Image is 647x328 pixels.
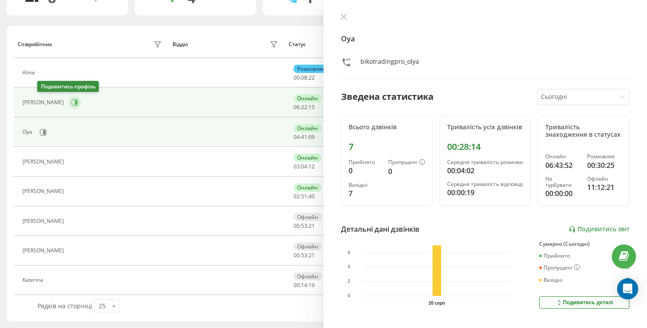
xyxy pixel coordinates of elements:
[22,277,45,283] div: Katerina
[348,294,350,299] text: 0
[294,193,315,200] div: : :
[294,242,322,251] div: Офлайн
[569,226,629,233] a: Подивитись звіт
[349,124,425,131] div: Всього дзвінків
[545,153,580,160] div: Онлайн
[294,183,321,192] div: Онлайн
[22,248,66,254] div: [PERSON_NAME]
[294,133,300,141] span: 04
[22,99,66,106] div: [PERSON_NAME]
[22,188,66,194] div: [PERSON_NAME]
[294,163,300,170] span: 03
[545,124,622,138] div: Тривалість знаходження в статусах
[447,187,524,198] div: 00:00:19
[294,124,321,132] div: Онлайн
[173,41,188,47] div: Відділ
[539,277,562,283] div: Вихідні
[294,74,300,81] span: 00
[289,41,306,47] div: Статус
[294,213,322,221] div: Офлайн
[447,159,524,165] div: Середня тривалість розмови
[447,181,524,187] div: Середня тривалість відповіді
[587,153,622,160] div: Розмовляє
[447,165,524,176] div: 00:04:02
[545,176,580,189] div: Не турбувати
[447,142,524,152] div: 00:28:14
[294,103,300,111] span: 06
[301,133,307,141] span: 41
[429,301,445,306] text: 20 серп
[294,223,315,229] div: : :
[348,279,350,284] text: 2
[22,69,37,76] div: Alina
[341,90,434,103] div: Зведена статистика
[539,253,570,259] div: Прийнято
[294,134,315,140] div: : :
[388,159,425,166] div: Пропущені
[294,164,315,170] div: : :
[37,81,99,92] div: Подивитись профіль
[294,282,315,288] div: : :
[349,159,381,165] div: Прийнято
[309,133,315,141] span: 09
[349,182,381,188] div: Вихідні
[545,160,580,171] div: 06:43:52
[349,142,425,152] div: 7
[301,163,307,170] span: 04
[360,57,419,70] div: bikotradingpro_olya
[22,218,66,224] div: [PERSON_NAME]
[587,160,622,171] div: 00:30:25
[37,302,92,310] span: Рядків на сторінці
[294,281,300,289] span: 00
[587,176,622,182] div: Офлайн
[341,33,629,44] h4: Oya
[294,65,328,73] div: Розмовляє
[22,159,66,165] div: [PERSON_NAME]
[309,251,315,259] span: 21
[545,188,580,199] div: 00:00:00
[22,129,34,135] div: Oya
[309,281,315,289] span: 19
[301,222,307,230] span: 53
[294,94,321,102] div: Онлайн
[301,103,307,111] span: 22
[309,193,315,200] span: 40
[309,103,315,111] span: 15
[294,222,300,230] span: 00
[388,166,425,177] div: 0
[555,299,613,306] div: Подивитись деталі
[294,75,315,81] div: : :
[301,281,307,289] span: 14
[294,252,315,259] div: : :
[539,241,629,247] div: Сумарно (Сьогодні)
[348,250,350,255] text: 6
[309,74,315,81] span: 22
[626,277,629,283] div: 7
[18,41,52,47] div: Співробітник
[309,163,315,170] span: 12
[539,296,629,309] button: Подивитись деталі
[301,193,307,200] span: 51
[309,222,315,230] span: 21
[349,188,381,199] div: 7
[294,193,300,200] span: 02
[348,265,350,270] text: 4
[294,251,300,259] span: 00
[447,124,524,131] div: Тривалість усіх дзвінків
[99,302,106,310] div: 25
[617,278,638,299] div: Open Intercom Messenger
[301,251,307,259] span: 53
[539,264,580,271] div: Пропущені
[349,165,381,176] div: 0
[341,224,419,234] div: Детальні дані дзвінків
[587,182,622,193] div: 11:12:21
[294,153,321,162] div: Онлайн
[294,104,315,110] div: : :
[301,74,307,81] span: 08
[294,272,322,281] div: Офлайн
